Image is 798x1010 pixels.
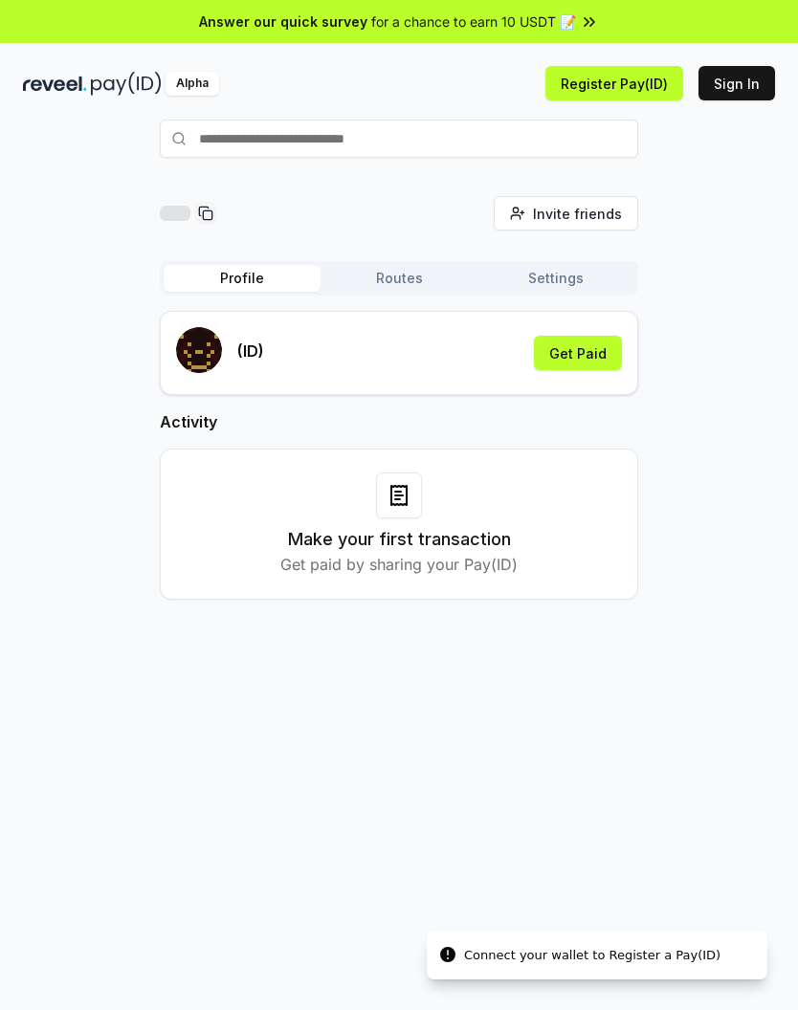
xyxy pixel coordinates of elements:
div: Alpha [166,72,219,96]
div: Connect your wallet to Register a Pay(ID) [464,946,720,965]
span: for a chance to earn 10 USDT 📝 [371,11,576,32]
button: Invite friends [494,196,638,231]
button: Routes [321,265,477,292]
button: Settings [477,265,634,292]
h3: Make your first transaction [288,526,511,553]
h2: Activity [160,410,638,433]
span: Answer our quick survey [199,11,367,32]
img: pay_id [91,72,162,96]
button: Register Pay(ID) [545,66,683,100]
p: (ID) [237,340,264,362]
img: reveel_dark [23,72,87,96]
span: Invite friends [533,204,622,224]
button: Get Paid [534,336,622,370]
button: Profile [164,265,321,292]
button: Sign In [698,66,775,100]
p: Get paid by sharing your Pay(ID) [280,553,518,576]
